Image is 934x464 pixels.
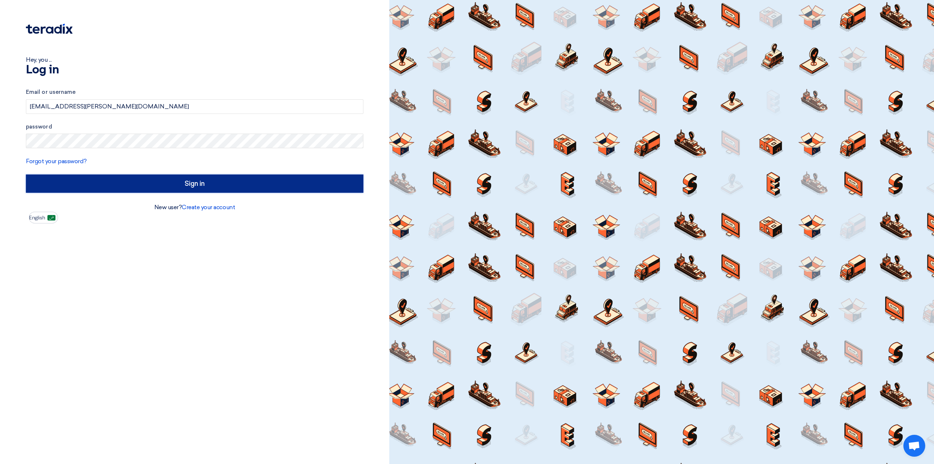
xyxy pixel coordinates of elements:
font: Email or username [26,89,76,95]
input: Sign in [26,175,363,193]
font: Hey, you ... [26,56,51,63]
img: Teradix logo [26,24,73,34]
a: Forgot your password? [26,158,87,165]
font: English [29,215,45,221]
font: Log in [26,64,59,76]
font: New user? [154,204,182,211]
input: Enter your business email or username [26,99,363,114]
button: English [29,212,58,223]
font: password [26,123,52,130]
img: ar-AR.png [47,215,55,221]
a: Create your account [182,204,235,211]
a: Open chat [903,435,925,457]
